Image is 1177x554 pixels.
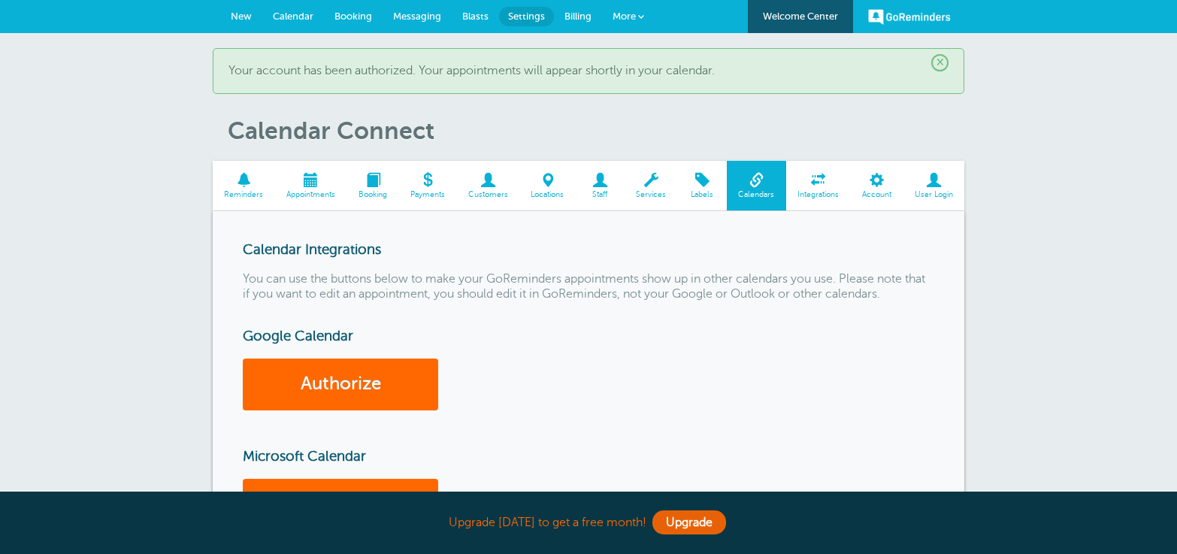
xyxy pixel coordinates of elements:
a: Authorize [243,359,438,410]
a: Upgrade [652,510,726,534]
span: Integrations [794,190,843,199]
h1: Calendar Connect [228,117,964,145]
span: Billing [564,11,592,22]
span: Account [858,190,895,199]
a: Staff [576,161,625,211]
a: Integrations [786,161,851,211]
a: Payments [398,161,456,211]
span: × [931,54,949,71]
a: Account [850,161,903,211]
span: Labels [685,190,719,199]
p: Your account has been authorized. Your appointments will appear shortly in your calendar. [228,64,949,78]
p: You can use the buttons below to make your GoReminders appointments show up in other calendars yo... [243,272,934,301]
span: More [613,11,636,22]
span: Reminders [220,190,268,199]
a: Labels [678,161,727,211]
a: Services [625,161,678,211]
span: Calendar [273,11,313,22]
a: Appointments [275,161,347,211]
span: Staff [583,190,617,199]
span: Appointments [283,190,340,199]
a: Booking [347,161,399,211]
a: User Login [903,161,964,211]
span: Payments [406,190,449,199]
a: Settings [499,7,554,26]
a: Locations [519,161,576,211]
h3: Calendar Integrations [243,241,934,258]
a: Deauthorize [243,479,438,531]
a: Reminders [213,161,275,211]
span: Calendars [734,190,779,199]
span: Customers [464,190,512,199]
span: Booking [355,190,392,199]
span: Blasts [462,11,489,22]
a: Customers [456,161,519,211]
span: Messaging [393,11,441,22]
span: User Login [910,190,957,199]
span: New [231,11,252,22]
h3: Google Calendar [243,328,934,344]
h3: Microsoft Calendar [243,448,934,465]
span: Services [632,190,670,199]
span: Locations [527,190,568,199]
span: Booking [334,11,372,22]
div: Upgrade [DATE] to get a free month! [213,507,964,539]
span: Settings [508,11,545,22]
